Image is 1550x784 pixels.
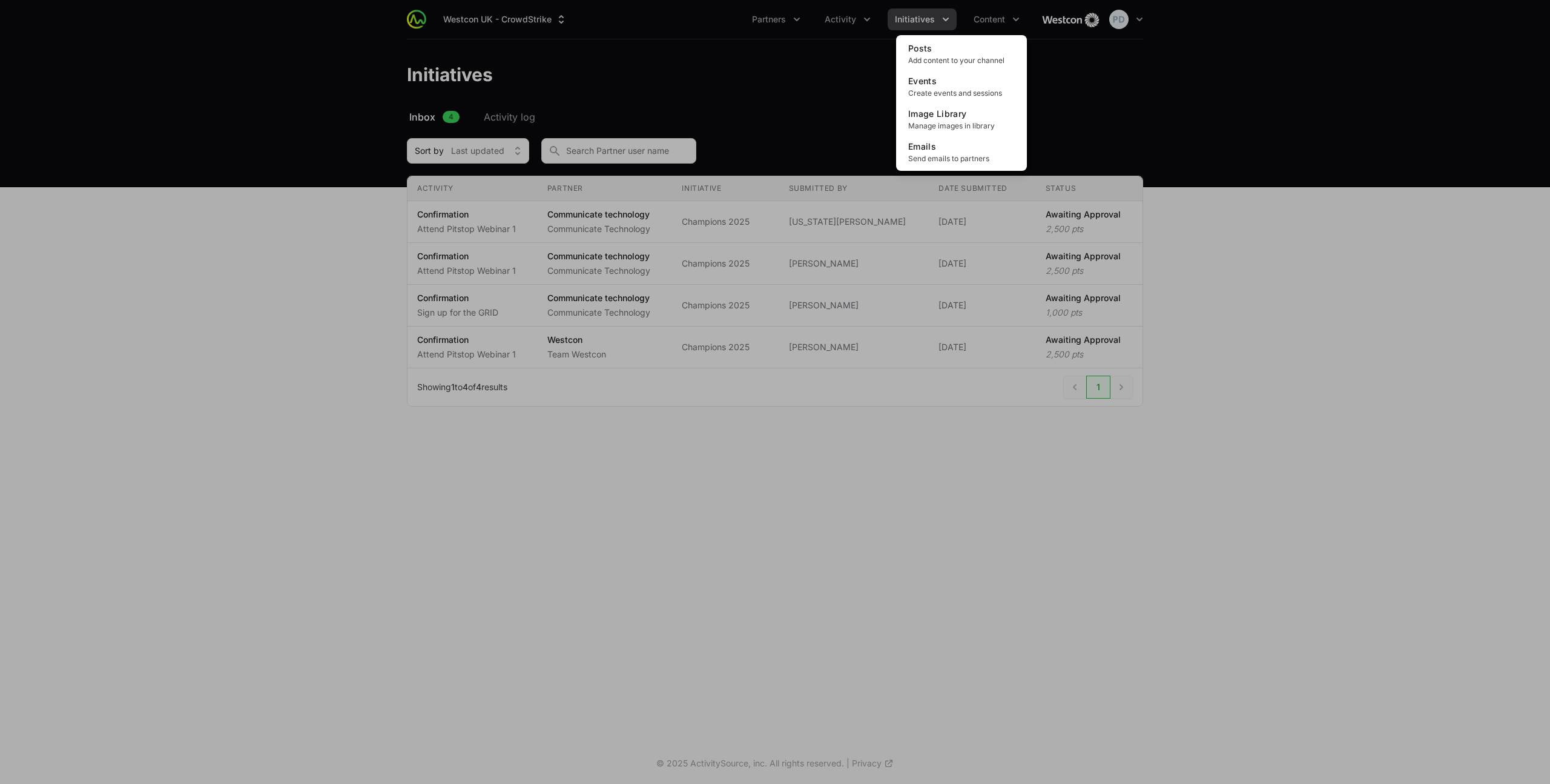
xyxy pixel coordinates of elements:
span: Manage images in library [908,121,1015,131]
span: Create events and sessions [908,88,1015,98]
a: EventsCreate events and sessions [899,70,1024,103]
div: Main navigation [426,8,1027,30]
span: Send emails to partners [908,154,1015,164]
span: Add content to your channel [908,56,1015,65]
a: Image LibraryManage images in library [899,103,1024,136]
div: Content menu [966,8,1027,30]
span: Image Library [908,108,967,119]
span: Emails [908,141,936,151]
a: EmailsSend emails to partners [899,136,1024,168]
span: Events [908,76,937,86]
span: Posts [908,43,932,53]
a: PostsAdd content to your channel [899,38,1024,70]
